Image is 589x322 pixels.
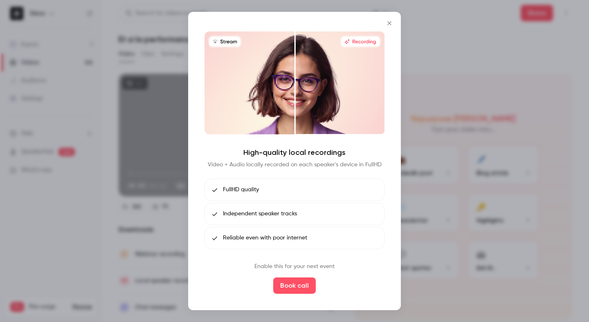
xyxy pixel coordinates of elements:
span: FullHD quality [223,186,259,194]
p: Video + Audio locally recorded on each speaker's device in FullHD [208,161,382,169]
span: Reliable even with poor internet [223,234,307,242]
span: Independent speaker tracks [223,210,297,218]
button: Close [381,15,398,31]
h4: High-quality local recordings [243,148,346,157]
p: Enable this for your next event [254,262,335,271]
button: Book call [273,277,316,294]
